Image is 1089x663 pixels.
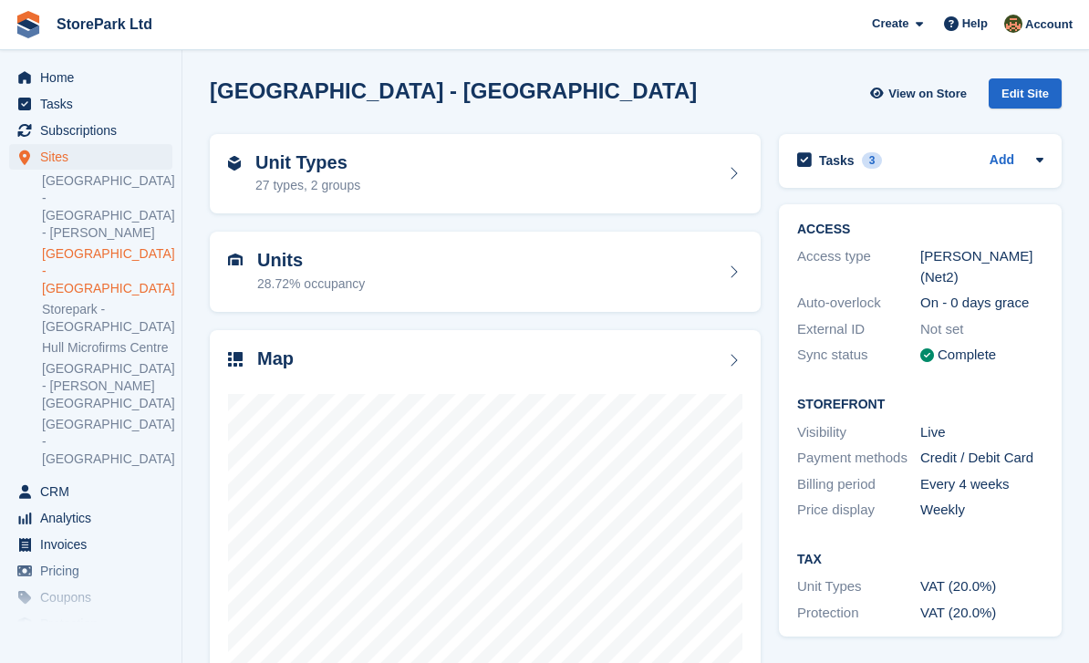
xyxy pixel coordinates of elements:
h2: [GEOGRAPHIC_DATA] - [GEOGRAPHIC_DATA] [210,78,697,103]
div: Price display [797,500,920,521]
div: Auto-overlock [797,293,920,314]
a: [GEOGRAPHIC_DATA] - [PERSON_NAME][GEOGRAPHIC_DATA] [42,360,172,412]
span: Home [40,65,150,90]
div: Every 4 weeks [920,474,1043,495]
span: Help [962,15,988,33]
a: View on Store [867,78,974,109]
a: menu [9,532,172,557]
img: unit-type-icn-2b2737a686de81e16bb02015468b77c625bbabd49415b5ef34ead5e3b44a266d.svg [228,156,241,171]
img: Mark Butters [1004,15,1022,33]
a: menu [9,479,172,504]
div: Not set [920,319,1043,340]
div: Payment methods [797,448,920,469]
img: stora-icon-8386f47178a22dfd0bd8f6a31ec36ba5ce8667c1dd55bd0f319d3a0aa187defe.svg [15,11,42,38]
span: Analytics [40,505,150,531]
span: CRM [40,479,150,504]
span: Account [1025,16,1073,34]
a: menu [9,611,172,637]
span: Subscriptions [40,118,150,143]
img: unit-icn-7be61d7bf1b0ce9d3e12c5938cc71ed9869f7b940bace4675aadf7bd6d80202e.svg [228,254,243,266]
div: Access type [797,246,920,287]
span: Invoices [40,532,150,557]
a: menu [9,585,172,610]
div: Visibility [797,422,920,443]
span: Coupons [40,585,150,610]
a: [GEOGRAPHIC_DATA] - [GEOGRAPHIC_DATA] [42,245,172,297]
div: VAT (20.0%) [920,603,1043,624]
span: Pricing [40,558,150,584]
div: Live [920,422,1043,443]
span: Protection [40,611,150,637]
span: Create [872,15,908,33]
a: menu [9,144,172,170]
h2: Unit Types [255,152,360,173]
span: Tasks [40,91,150,117]
a: [GEOGRAPHIC_DATA] - [GEOGRAPHIC_DATA] [42,416,172,468]
div: 28.72% occupancy [257,275,365,294]
h2: Storefront [797,398,1043,412]
img: map-icn-33ee37083ee616e46c38cad1a60f524a97daa1e2b2c8c0bc3eb3415660979fc1.svg [228,352,243,367]
a: menu [9,118,172,143]
span: Sites [40,144,150,170]
a: StorePark Ltd [49,9,160,39]
a: Unit Types 27 types, 2 groups [210,134,761,214]
a: Storepark - [GEOGRAPHIC_DATA] [42,301,172,336]
a: menu [9,65,172,90]
div: Unit Types [797,576,920,597]
a: menu [9,558,172,584]
h2: Units [257,250,365,271]
div: Billing period [797,474,920,495]
div: Sync status [797,345,920,366]
a: menu [9,91,172,117]
h2: ACCESS [797,223,1043,237]
div: Protection [797,603,920,624]
div: VAT (20.0%) [920,576,1043,597]
div: Complete [938,345,996,366]
a: Units 28.72% occupancy [210,232,761,312]
a: menu [9,505,172,531]
div: 3 [862,152,883,169]
div: 27 types, 2 groups [255,176,360,195]
div: On - 0 days grace [920,293,1043,314]
a: Add [990,150,1014,171]
a: [GEOGRAPHIC_DATA] - [GEOGRAPHIC_DATA] - [PERSON_NAME] [42,172,172,242]
div: [PERSON_NAME] (Net2) [920,246,1043,287]
span: View on Store [888,85,967,103]
h2: Map [257,348,294,369]
div: Credit / Debit Card [920,448,1043,469]
a: Edit Site [989,78,1062,116]
h2: Tasks [819,152,855,169]
h2: Tax [797,553,1043,567]
div: Edit Site [989,78,1062,109]
div: External ID [797,319,920,340]
a: Hull Microfirms Centre [42,339,172,357]
div: Weekly [920,500,1043,521]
